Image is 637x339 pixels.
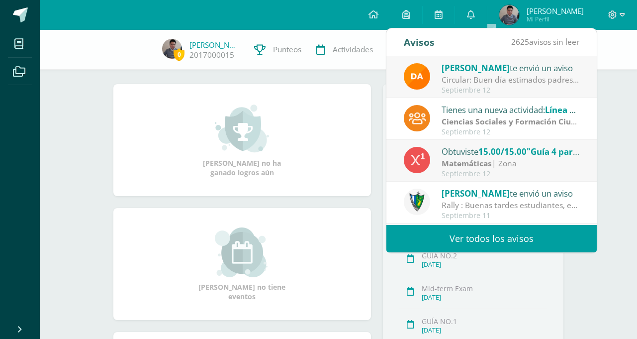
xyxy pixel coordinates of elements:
[247,30,309,70] a: Punteos
[386,225,597,252] a: Ver todos los avisos
[442,128,580,136] div: Septiembre 12
[380,30,453,70] a: Trayectoria
[442,61,580,74] div: te envió un aviso
[442,212,580,220] div: Septiembre 11
[162,39,182,59] img: 2b9be38cc2a7780abc77197381367f85.png
[499,5,519,25] img: 2b9be38cc2a7780abc77197381367f85.png
[442,103,580,116] div: Tienes una nueva actividad:
[442,170,580,178] div: Septiembre 12
[442,200,580,211] div: Rally : Buenas tardes estudiantes, es un gusto saludarlos. Por este medio se informa que los jóve...
[442,187,580,200] div: te envió un aviso
[333,44,373,55] span: Actividades
[422,293,547,302] div: [DATE]
[442,116,580,127] div: | Zona
[404,189,430,215] img: 9f174a157161b4ddbe12118a61fed988.png
[309,30,380,70] a: Actividades
[215,104,269,153] img: achievement_small.png
[422,251,547,260] div: GUÍA NO.2
[511,36,579,47] span: avisos sin leer
[404,28,435,56] div: Avisos
[174,48,184,61] span: 0
[404,63,430,90] img: f9d34ca01e392badc01b6cd8c48cabbd.png
[442,158,580,169] div: | Zona
[442,74,580,86] div: Circular: Buen día estimados padres de familia, por este medio les envío un cordial saludo. El mo...
[273,44,301,55] span: Punteos
[192,227,292,301] div: [PERSON_NAME] no tiene eventos
[527,15,584,23] span: Mi Perfil
[527,6,584,16] span: [PERSON_NAME]
[422,260,547,269] div: [DATE]
[442,145,580,158] div: Obtuviste en
[422,284,547,293] div: Mid-term Exam
[422,326,547,335] div: [DATE]
[511,36,529,47] span: 2625
[442,158,492,169] strong: Matemáticas
[442,86,580,95] div: Septiembre 12
[422,317,547,326] div: GUÍA NO.1
[442,62,510,74] span: [PERSON_NAME]
[442,188,510,199] span: [PERSON_NAME]
[478,146,527,157] span: 15.00/15.00
[215,227,269,277] img: event_small.png
[545,104,614,115] span: Línea del tiempo
[192,104,292,177] div: [PERSON_NAME] no ha ganado logros aún
[189,50,234,60] a: 2017000015
[189,40,239,50] a: [PERSON_NAME]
